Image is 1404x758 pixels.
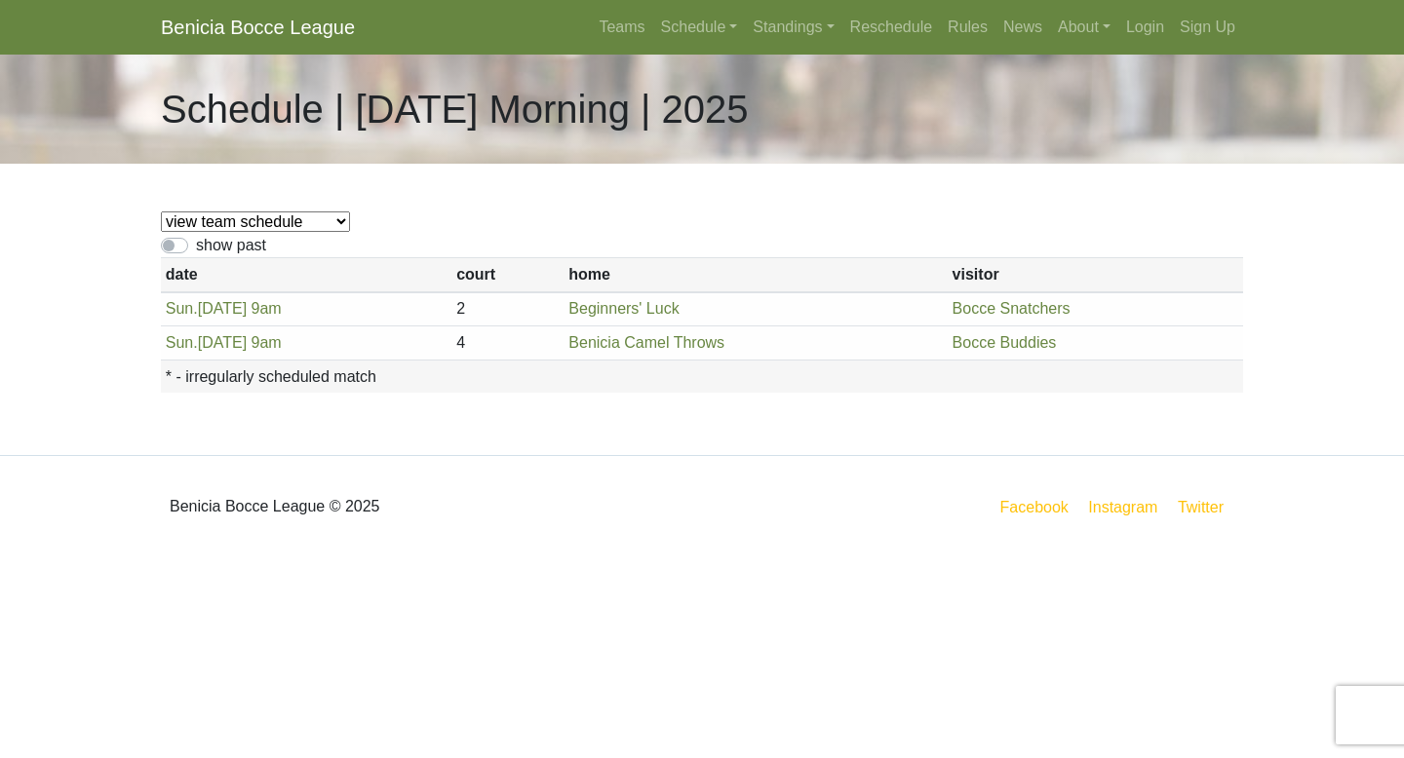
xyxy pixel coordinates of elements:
a: Standings [745,8,841,47]
a: Rules [940,8,995,47]
span: Sun. [166,334,198,351]
a: Twitter [1174,495,1239,519]
a: Login [1118,8,1172,47]
a: News [995,8,1050,47]
a: Sun.[DATE] 9am [166,334,282,351]
a: Facebook [996,495,1072,519]
a: Benicia Bocce League [161,8,355,47]
a: Instagram [1084,495,1161,519]
a: Beginners' Luck [568,300,679,317]
a: Bocce Snatchers [953,300,1071,317]
th: * - irregularly scheduled match [161,360,1243,393]
a: About [1050,8,1118,47]
a: Sign Up [1172,8,1243,47]
td: 4 [451,326,564,360]
a: Reschedule [842,8,941,47]
td: 2 [451,292,564,326]
div: Benicia Bocce League © 2025 [146,472,702,542]
h1: Schedule | [DATE] Morning | 2025 [161,86,749,133]
th: visitor [948,258,1243,292]
a: Benicia Camel Throws [568,334,724,351]
th: home [565,258,948,292]
span: Sun. [166,300,198,317]
th: court [451,258,564,292]
a: Teams [591,8,652,47]
a: Bocce Buddies [953,334,1057,351]
th: date [161,258,451,292]
a: Schedule [653,8,746,47]
label: show past [196,234,266,257]
a: Sun.[DATE] 9am [166,300,282,317]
